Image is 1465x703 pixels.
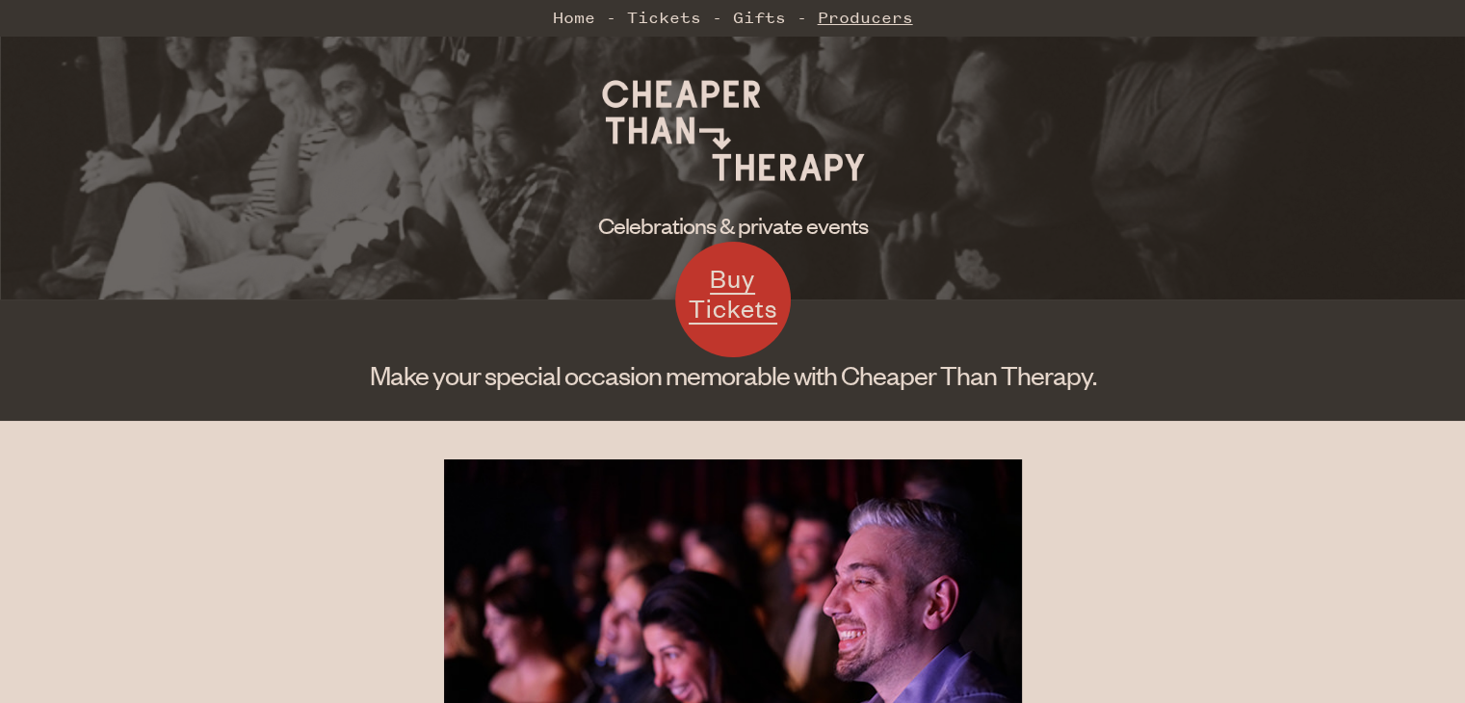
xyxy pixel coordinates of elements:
a: Buy Tickets [675,242,791,357]
span: Buy Tickets [689,262,777,325]
h1: Make your special occasion memorable with Cheaper Than Therapy. [220,357,1245,392]
img: Cheaper Than Therapy [589,58,877,202]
